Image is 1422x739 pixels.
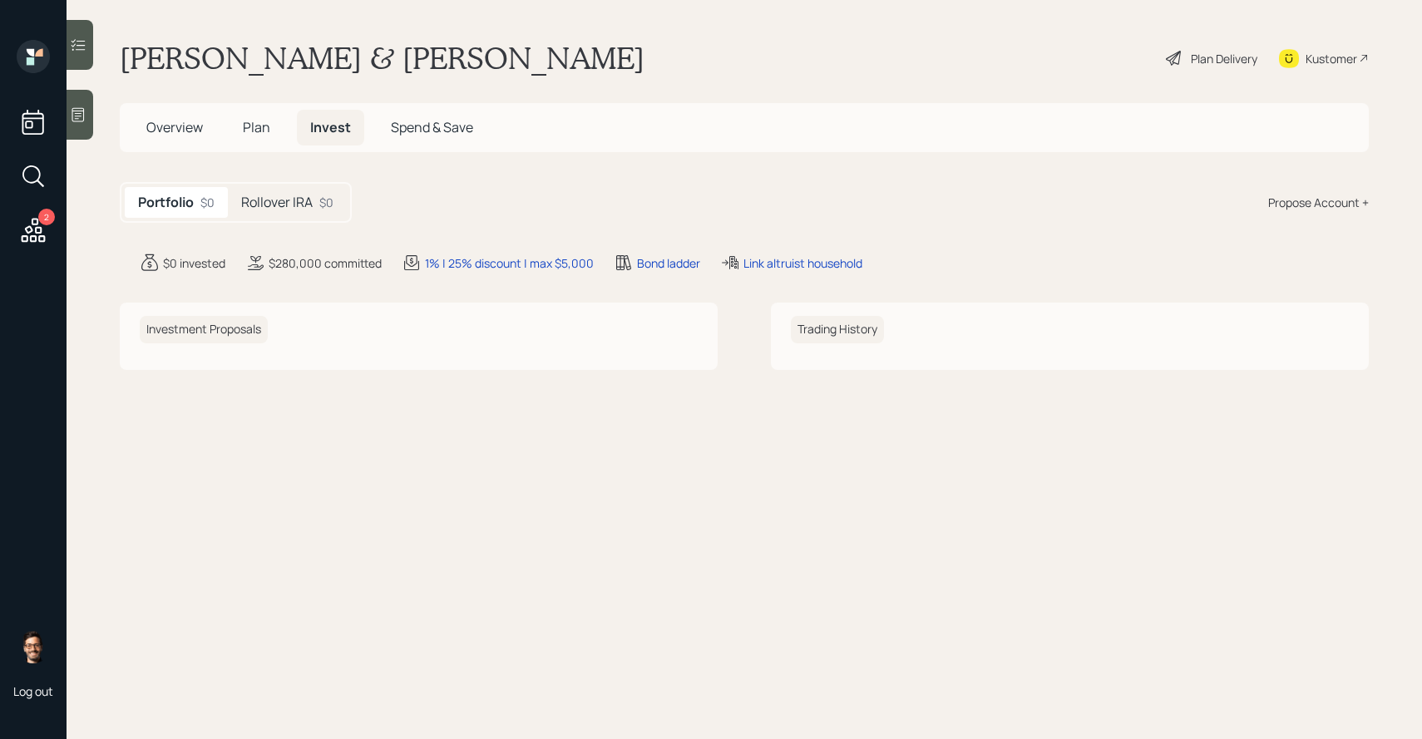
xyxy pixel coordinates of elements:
[1268,194,1369,211] div: Propose Account +
[269,254,382,272] div: $280,000 committed
[138,195,194,210] h5: Portfolio
[241,195,313,210] h5: Rollover IRA
[140,316,268,343] h6: Investment Proposals
[743,254,862,272] div: Link altruist household
[38,209,55,225] div: 2
[146,118,203,136] span: Overview
[1306,50,1357,67] div: Kustomer
[391,118,473,136] span: Spend & Save
[243,118,270,136] span: Plan
[200,194,215,211] div: $0
[120,40,644,76] h1: [PERSON_NAME] & [PERSON_NAME]
[310,118,351,136] span: Invest
[163,254,225,272] div: $0 invested
[17,630,50,663] img: sami-boghos-headshot.png
[13,683,53,699] div: Log out
[1191,50,1257,67] div: Plan Delivery
[319,194,333,211] div: $0
[425,254,594,272] div: 1% | 25% discount | max $5,000
[637,254,700,272] div: Bond ladder
[791,316,884,343] h6: Trading History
